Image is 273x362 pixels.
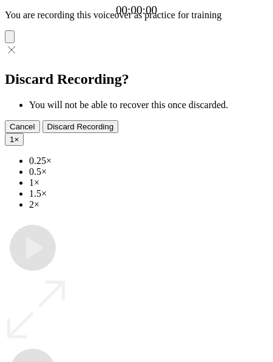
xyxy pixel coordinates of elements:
li: 1.5× [29,188,268,199]
p: You are recording this voiceover as practice for training [5,10,268,21]
li: 0.5× [29,166,268,177]
li: You will not be able to recover this once discarded. [29,100,268,111]
button: Discard Recording [42,120,119,133]
h2: Discard Recording? [5,71,268,87]
a: 00:00:00 [116,4,157,17]
span: 1 [10,135,14,144]
li: 2× [29,199,268,210]
li: 0.25× [29,155,268,166]
li: 1× [29,177,268,188]
button: Cancel [5,120,40,133]
button: 1× [5,133,24,146]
